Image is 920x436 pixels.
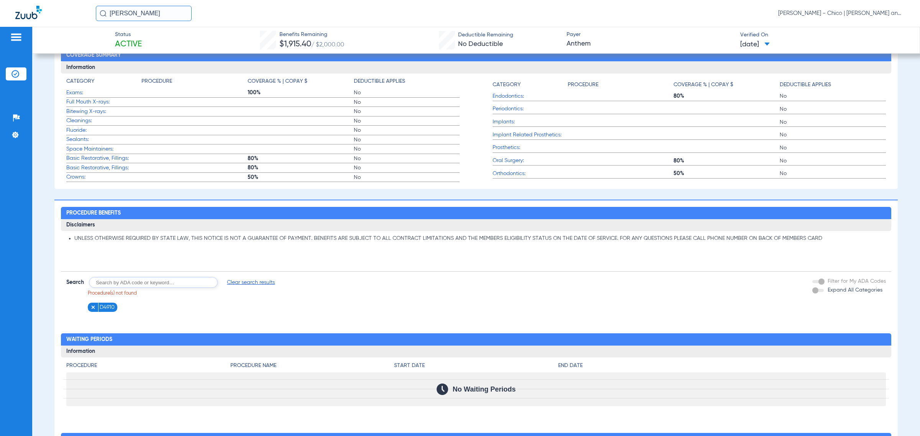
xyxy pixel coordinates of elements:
span: No Deductible [458,41,503,48]
h4: Procedure [141,77,172,85]
h4: Deductible Applies [354,77,405,85]
h2: Waiting Periods [61,333,891,346]
h2: Coverage Summary [61,49,891,62]
app-breakdown-title: Coverage % | Copay $ [248,77,354,88]
span: [DATE] [740,40,770,49]
span: Exams: [66,89,141,97]
img: hamburger-icon [10,33,22,42]
span: 80% [248,155,354,162]
span: No [354,174,460,181]
span: $1,915.40 [279,40,311,48]
h4: Procedure [66,362,230,370]
app-breakdown-title: Procedure [141,77,248,88]
h3: Information [61,346,891,358]
h4: Coverage % | Copay $ [674,81,733,89]
span: No [354,155,460,162]
span: Payer [567,31,734,39]
p: Procedure(s) not found [88,290,275,297]
span: Basic Restorative, Fillings: [66,164,141,172]
img: Zuub Logo [15,6,42,19]
input: Search for patients [96,6,192,21]
span: Fluoride: [66,126,141,134]
span: No [354,108,460,115]
img: x.svg [90,305,96,310]
span: Verified On [740,31,907,39]
app-breakdown-title: Procedure Name [230,362,394,372]
span: No [354,89,460,97]
span: No [354,98,460,106]
app-breakdown-title: Deductible Applies [354,77,460,88]
span: Clear search results [227,279,275,286]
span: Anthem [567,39,734,49]
span: No [354,145,460,153]
span: No [780,157,886,165]
span: [PERSON_NAME] - Chico | [PERSON_NAME] and [PERSON_NAME] Dental Group [778,10,905,17]
span: No [780,118,886,126]
span: No [780,105,886,113]
app-breakdown-title: Deductible Applies [780,77,886,92]
input: Search by ADA code or keyword… [89,277,218,288]
img: Calendar [437,384,448,395]
span: 50% [248,174,354,181]
span: Full Mouth X-rays: [66,98,141,106]
h3: Information [61,61,891,74]
span: Active [115,39,142,50]
span: 80% [248,164,354,172]
app-breakdown-title: Coverage % | Copay $ [674,77,780,92]
h4: Category [66,77,94,85]
h4: Coverage % | Copay $ [248,77,307,85]
span: No [354,126,460,134]
app-breakdown-title: Start Date [394,362,558,372]
span: Search [66,279,84,286]
span: Prosthetics: [493,144,568,152]
app-breakdown-title: Category [493,77,568,92]
h2: Procedure Benefits [61,207,891,219]
h4: Category [493,81,521,89]
span: Orthodontics: [493,170,568,178]
span: 80% [674,92,780,100]
span: Oral Surgery: [493,157,568,165]
span: Status [115,31,142,39]
h4: Start Date [394,362,558,370]
li: UNLESS OTHERWISE REQUIRED BY STATE LAW, THIS NOTICE IS NOT A GUARANTEE OF PAYMENT. BENEFITS ARE S... [74,235,886,242]
h4: Deductible Applies [780,81,831,89]
span: Cleanings: [66,117,141,125]
span: Periodontics: [493,105,568,113]
span: No [354,136,460,144]
span: No [780,170,886,177]
h3: Disclaimers [61,219,891,231]
span: Deductible Remaining [458,31,513,39]
label: Filter for My ADA Codes [826,277,886,285]
app-breakdown-title: Procedure [568,77,674,92]
span: 100% [248,89,354,97]
span: No [780,131,886,139]
span: 50% [674,170,780,177]
img: Search Icon [100,10,107,17]
iframe: Chat Widget [882,399,920,436]
span: D4910 [100,303,115,311]
span: No [780,92,886,100]
span: Expand All Categories [828,287,882,293]
span: Endodontics: [493,92,568,100]
span: Space Maintainers: [66,145,141,153]
span: / $2,000.00 [311,42,344,48]
span: Sealants: [66,136,141,144]
span: No [354,117,460,125]
span: No [780,144,886,152]
span: Bitewing X-rays: [66,108,141,116]
h4: Procedure [568,81,598,89]
app-breakdown-title: End Date [558,362,886,372]
app-breakdown-title: Category [66,77,141,88]
span: Crowns: [66,173,141,181]
app-breakdown-title: Procedure [66,362,230,372]
span: Benefits Remaining [279,31,344,39]
h4: End Date [558,362,886,370]
h4: Procedure Name [230,362,394,370]
span: Basic Restorative, Fillings: [66,154,141,162]
span: No Waiting Periods [453,385,516,393]
span: Implant Related Prosthetics: [493,131,568,139]
span: No [354,164,460,172]
span: 80% [674,157,780,165]
span: Implants: [493,118,568,126]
